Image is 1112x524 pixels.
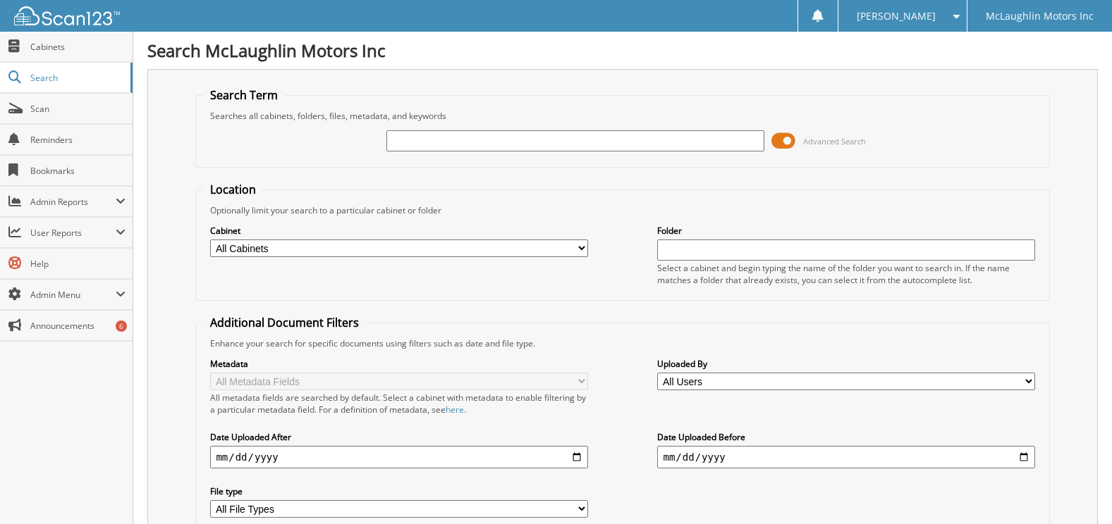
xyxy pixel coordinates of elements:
[203,87,285,103] legend: Search Term
[657,225,1034,237] label: Folder
[657,431,1034,443] label: Date Uploaded Before
[203,337,1041,349] div: Enhance your search for specific documents using filters such as date and file type.
[657,262,1034,286] div: Select a cabinet and begin typing the name of the folder you want to search in. If the name match...
[657,446,1034,468] input: end
[30,258,126,270] span: Help
[147,39,1098,62] h1: Search McLaughlin Motors Inc
[30,320,126,332] span: Announcements
[210,358,587,370] label: Metadata
[210,431,587,443] label: Date Uploaded After
[657,358,1034,370] label: Uploaded By
[210,392,587,416] div: All metadata fields are searched by default. Select a cabinet with metadata to enable filtering b...
[30,134,126,146] span: Reminders
[30,103,126,115] span: Scan
[210,446,587,468] input: start
[30,289,116,301] span: Admin Menu
[446,404,464,416] a: here
[30,227,116,239] span: User Reports
[210,485,587,497] label: File type
[203,204,1041,216] div: Optionally limit your search to a particular cabinet or folder
[116,320,127,332] div: 6
[30,72,123,84] span: Search
[986,12,1094,20] span: McLaughlin Motors Inc
[210,225,587,237] label: Cabinet
[203,315,366,330] legend: Additional Document Filters
[857,12,936,20] span: [PERSON_NAME]
[30,196,116,208] span: Admin Reports
[203,182,263,197] legend: Location
[14,6,120,25] img: scan123-logo-white.svg
[803,136,866,146] span: Advanced Search
[30,165,126,177] span: Bookmarks
[203,110,1041,122] div: Searches all cabinets, folders, files, metadata, and keywords
[30,41,126,53] span: Cabinets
